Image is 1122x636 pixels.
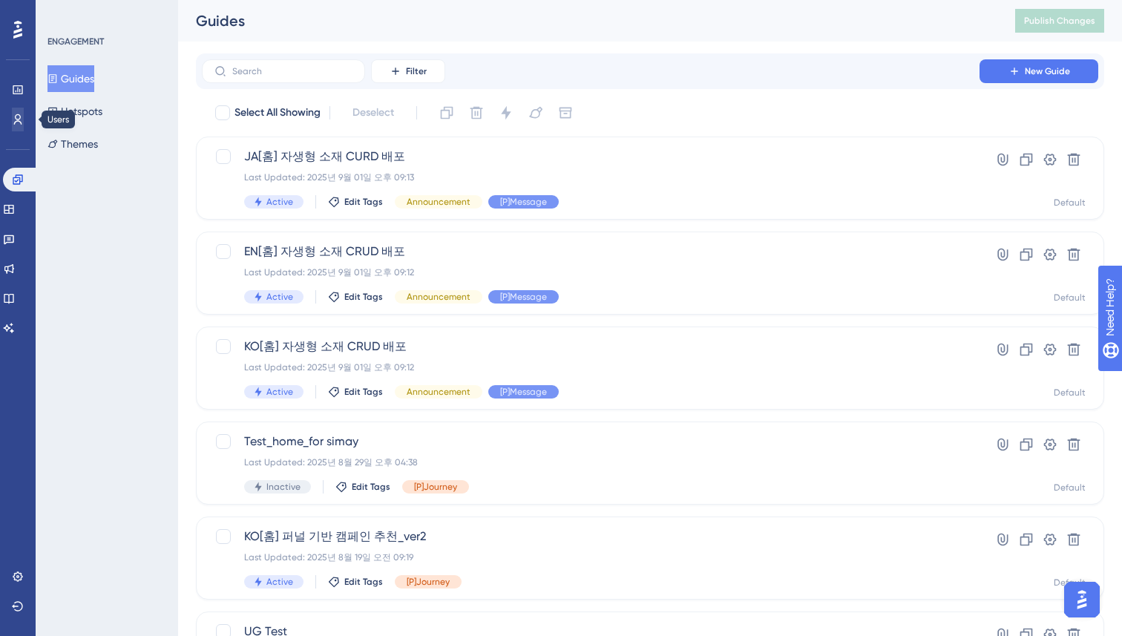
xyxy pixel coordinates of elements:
span: Edit Tags [344,291,383,303]
span: Announcement [407,196,470,208]
button: Edit Tags [328,386,383,398]
span: Edit Tags [344,386,383,398]
span: Test_home_for simay [244,433,937,450]
span: JA[홈] 자생형 소재 CURD 배포 [244,148,937,165]
button: Publish Changes [1015,9,1104,33]
div: Default [1054,292,1086,304]
div: ENGAGEMENT [47,36,104,47]
span: Need Help? [35,4,93,22]
div: Guides [196,10,978,31]
input: Search [232,66,352,76]
span: KO[홈] 자생형 소재 CRUD 배포 [244,338,937,355]
span: Edit Tags [344,196,383,208]
span: Filter [406,65,427,77]
button: Edit Tags [335,481,390,493]
span: [P]Message [500,386,547,398]
div: Last Updated: 2025년 8월 19일 오전 09:19 [244,551,937,563]
span: Select All Showing [234,104,321,122]
span: Active [266,386,293,398]
div: Default [1054,482,1086,494]
span: [P]Message [500,196,547,208]
span: Active [266,291,293,303]
span: EN[홈] 자생형 소재 CRUD 배포 [244,243,937,260]
span: Edit Tags [344,576,383,588]
span: New Guide [1025,65,1070,77]
div: Default [1054,577,1086,589]
div: Last Updated: 2025년 9월 01일 오후 09:12 [244,361,937,373]
span: Announcement [407,386,470,398]
div: Default [1054,387,1086,399]
span: Publish Changes [1024,15,1095,27]
button: Edit Tags [328,576,383,588]
span: [P]Message [500,291,547,303]
span: Deselect [352,104,394,122]
button: Deselect [339,99,407,126]
div: Last Updated: 2025년 8월 29일 오후 04:38 [244,456,937,468]
span: Announcement [407,291,470,303]
span: [P]Journey [407,576,450,588]
button: Filter [371,59,445,83]
span: Active [266,576,293,588]
span: Active [266,196,293,208]
button: New Guide [980,59,1098,83]
div: Last Updated: 2025년 9월 01일 오후 09:13 [244,171,937,183]
button: Hotspots [47,98,102,125]
button: Guides [47,65,94,92]
div: Last Updated: 2025년 9월 01일 오후 09:12 [244,266,937,278]
span: KO[홈] 퍼널 기반 캠페인 추천_ver2 [244,528,937,545]
div: Default [1054,197,1086,209]
span: [P]Journey [414,481,457,493]
span: Edit Tags [352,481,390,493]
button: Themes [47,131,98,157]
button: Edit Tags [328,291,383,303]
span: Inactive [266,481,301,493]
iframe: UserGuiding AI Assistant Launcher [1060,577,1104,622]
button: Edit Tags [328,196,383,208]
